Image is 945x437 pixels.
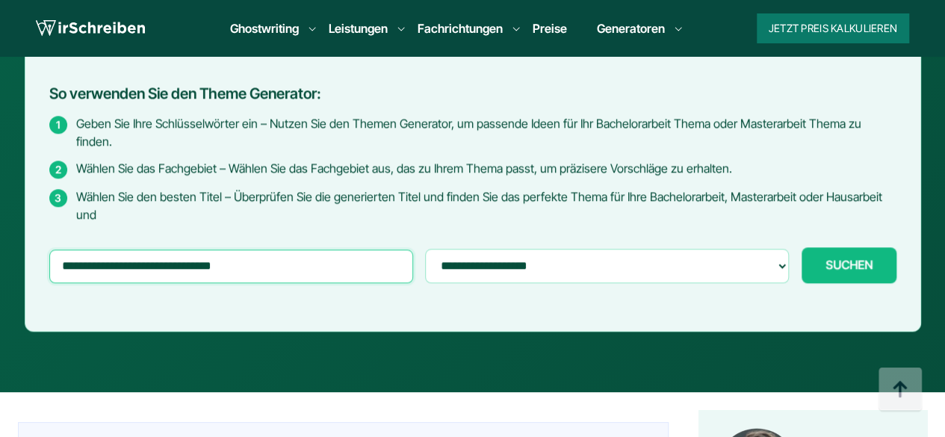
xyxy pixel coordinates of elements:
h2: So verwenden Sie den Theme Generator: [49,85,896,102]
li: Geben Sie Ihre Schlüsselwörter ein – Nutzen Sie den Themen Generator, um passende Ideen für Ihr B... [49,114,896,150]
span: 2 [49,161,67,179]
span: SUCHEN [825,258,873,271]
li: Wählen Sie das Fachgebiet – Wählen Sie das Fachgebiet aus, das zu Ihrem Thema passt, um präzisere... [49,159,896,179]
a: Generatoren [597,19,665,37]
a: Fachrichtungen [418,19,503,37]
img: button top [878,368,923,412]
img: logo wirschreiben [36,17,145,40]
a: Ghostwriting [230,19,299,37]
span: 1 [49,116,67,134]
li: Wählen Sie den besten Titel – Überprüfen Sie die generierten Titel und finden Sie das perfekte Th... [49,187,896,223]
span: 3 [49,189,67,207]
a: Leistungen [329,19,388,37]
a: Preise [533,21,567,36]
button: Jetzt Preis kalkulieren [757,13,909,43]
button: SUCHEN [802,247,896,283]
